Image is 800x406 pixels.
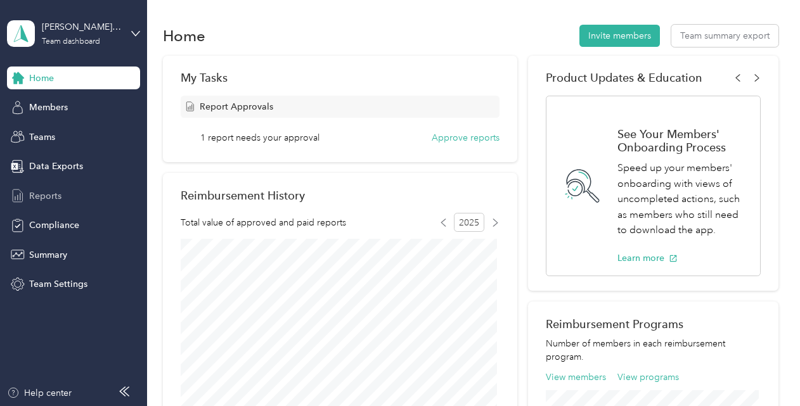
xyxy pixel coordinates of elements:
h1: Home [163,29,205,42]
span: Total value of approved and paid reports [181,216,346,229]
iframe: Everlance-gr Chat Button Frame [729,335,800,406]
span: Data Exports [29,160,83,173]
span: Members [29,101,68,114]
p: Number of members in each reimbursement program. [546,337,760,364]
span: Reports [29,189,61,203]
div: My Tasks [181,71,500,84]
span: Teams [29,130,55,144]
p: Speed up your members' onboarding with views of uncompleted actions, such as members who still ne... [617,160,746,238]
h1: See Your Members' Onboarding Process [617,127,746,154]
button: Invite members [579,25,660,47]
button: View programs [617,371,679,384]
button: View members [546,371,606,384]
span: Home [29,72,54,85]
span: 2025 [454,213,484,232]
button: Help center [7,386,72,400]
span: Summary [29,248,67,262]
h2: Reimbursement History [181,189,305,202]
div: [PERSON_NAME][EMAIL_ADDRESS][PERSON_NAME][DOMAIN_NAME] [42,20,121,34]
span: 1 report needs your approval [200,131,319,144]
span: Report Approvals [200,100,273,113]
button: Learn more [617,251,678,265]
button: Approve reports [432,131,500,144]
h2: Reimbursement Programs [546,317,760,331]
button: Team summary export [671,25,778,47]
div: Team dashboard [42,38,100,46]
span: Team Settings [29,277,87,291]
span: Compliance [29,219,79,232]
span: Product Updates & Education [546,71,702,84]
